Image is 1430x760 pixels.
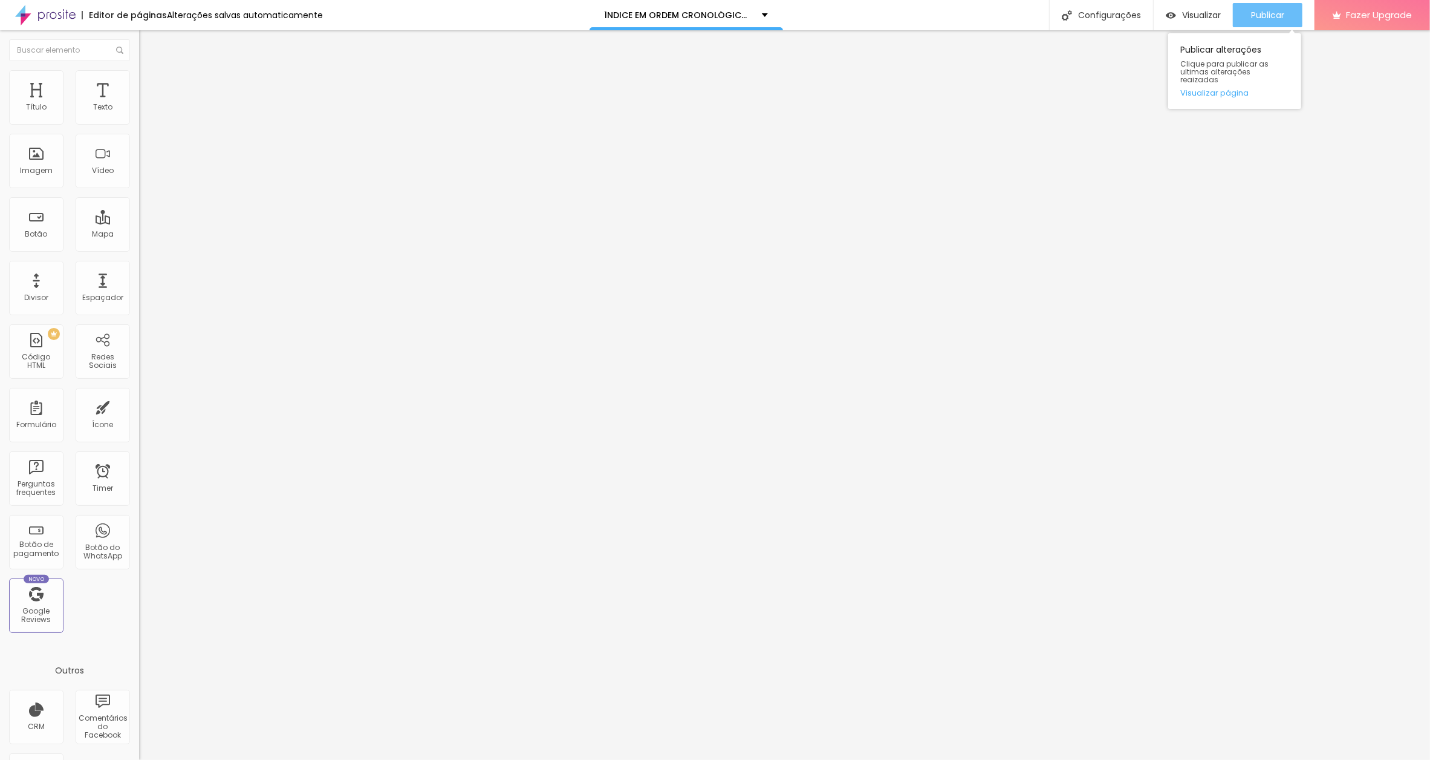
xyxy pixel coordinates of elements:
[167,11,323,19] div: Alterações salvas automaticamente
[1062,10,1072,21] img: Icone
[79,714,126,740] div: Comentários do Facebook
[12,607,60,624] div: Google Reviews
[82,293,123,302] div: Espaçador
[1346,10,1412,20] span: Fazer Upgrade
[1166,10,1176,21] img: view-1.svg
[28,722,45,731] div: CRM
[93,484,113,493] div: Timer
[79,353,126,370] div: Redes Sociais
[24,293,48,302] div: Divisor
[1168,33,1301,109] div: Publicar alterações
[25,230,48,238] div: Botão
[24,575,50,583] div: Novo
[605,11,753,19] p: ÍNDICE EM ORDEM CRONOLÓGICA DOS SONHOS
[92,166,114,175] div: Vídeo
[9,39,130,61] input: Buscar elemento
[1154,3,1233,27] button: Visualizar
[16,421,56,429] div: Formulário
[1180,89,1289,97] a: Visualizar página
[82,11,167,19] div: Editor de páginas
[12,540,60,558] div: Botão de pagamento
[1180,60,1289,84] span: Clique para publicar as ultimas alterações reaizadas
[1233,3,1302,27] button: Publicar
[1182,10,1221,20] span: Visualizar
[92,230,114,238] div: Mapa
[116,47,123,54] img: Icone
[12,480,60,497] div: Perguntas frequentes
[79,543,126,561] div: Botão do WhatsApp
[1251,10,1284,20] span: Publicar
[20,166,53,175] div: Imagem
[93,103,112,111] div: Texto
[12,353,60,370] div: Código HTML
[139,30,1430,760] iframe: Editor
[93,421,114,429] div: Ícone
[26,103,47,111] div: Título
